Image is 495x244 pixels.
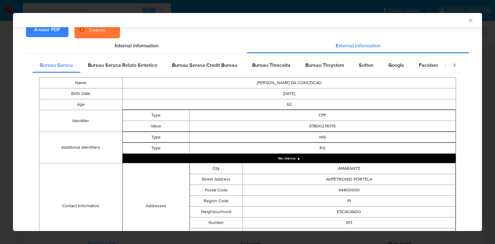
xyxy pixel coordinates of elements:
[39,88,123,99] td: Birth Date
[243,196,455,207] td: PI
[243,163,455,174] td: AMARANTE
[189,132,456,143] td: NIS
[40,62,73,69] span: Bureau Serasa
[243,174,455,185] td: AVPETRONIO PORTELA
[39,110,123,132] td: Identifier
[123,99,456,110] td: 62
[32,58,438,73] div: Detailed external info
[190,174,243,185] td: Street Address
[189,143,456,154] td: RG
[190,196,243,207] td: Region Code
[13,13,482,231] div: closure-recommendation-modal
[190,217,243,228] td: Number
[26,38,469,53] div: Detailed info
[34,23,60,36] span: Anexar PDF
[190,228,243,239] td: Complement
[189,121,456,132] td: 97800236315
[243,185,455,196] td: 64400000
[252,62,291,69] span: Bureau Threceita
[123,88,456,99] td: [DATE]
[39,99,123,110] td: Age
[467,17,473,23] button: Fechar a janela
[189,110,456,121] td: CPF
[419,62,441,69] span: Facebook
[336,42,381,49] span: External information
[123,78,456,88] td: [PERSON_NAME] DA CONCEICAO
[123,143,189,154] td: Type
[39,132,123,163] td: Additional Identifiers
[88,62,157,69] span: Bureau Serasa Relato Sintetico
[172,62,237,69] span: Bureau Serasa Credit Bureau
[26,22,68,37] button: Anexar PDF
[243,217,455,228] td: 913
[388,62,404,69] span: Google
[305,62,344,69] span: Bureau Thsystem
[190,207,243,217] td: Neighbourhood
[123,110,189,121] td: Type
[243,228,455,239] td: 913
[115,42,158,49] span: Internal information
[123,132,189,143] td: Type
[190,185,243,196] td: Postal Code
[39,78,123,88] td: Name
[123,121,189,132] td: Value
[359,62,373,69] span: Softon
[89,27,105,33] div: Creando
[243,207,455,217] td: ESCALVADO
[123,154,456,163] button: Collapse array
[190,163,243,174] td: City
